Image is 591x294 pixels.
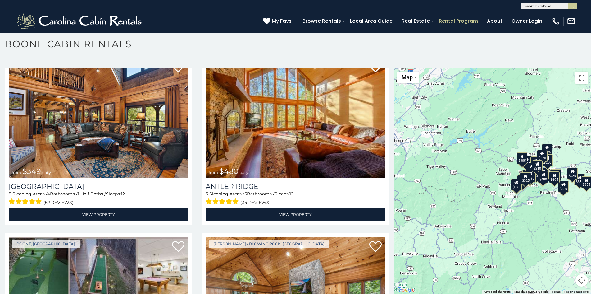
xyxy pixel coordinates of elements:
span: Map data ©2025 Google [514,290,548,293]
a: View Property [206,208,385,221]
span: 5 [206,191,208,197]
a: Open this area in Google Maps (opens a new window) [396,286,416,294]
div: $350 [558,180,569,192]
img: phone-regular-white.png [552,17,560,26]
button: Keyboard shortcuts [484,290,511,294]
div: $565 [530,156,541,168]
span: 12 [121,191,125,197]
span: Map [402,74,413,81]
div: $395 [525,170,536,182]
span: 1 Half Baths / [78,191,106,197]
a: [PERSON_NAME] / Blowing Rock, [GEOGRAPHIC_DATA] [209,240,329,248]
div: $695 [549,171,560,183]
a: About [484,16,506,26]
div: Sleeping Areas / Bathrooms / Sleeps: [206,191,385,207]
img: mail-regular-white.png [567,17,575,26]
div: $380 [550,169,561,181]
span: 12 [289,191,293,197]
h3: Diamond Creek Lodge [9,182,188,191]
button: Map camera controls [575,274,588,287]
div: $250 [542,154,553,166]
span: (52 reviews) [43,198,74,207]
div: $305 [517,152,527,164]
div: $210 [532,160,542,172]
a: Antler Ridge [206,182,385,191]
div: $355 [574,173,585,185]
a: Browse Rentals [299,16,344,26]
a: Report a map error [564,290,589,293]
a: Owner Login [508,16,545,26]
span: 4 [47,191,50,197]
span: daily [42,170,51,175]
a: View Property [9,208,188,221]
span: (34 reviews) [240,198,271,207]
span: from [12,170,21,175]
div: Sleeping Areas / Bathrooms / Sleeps: [9,191,188,207]
div: $330 [517,175,528,187]
div: $375 [511,179,522,191]
span: 5 [244,191,247,197]
div: $325 [521,172,531,184]
a: Add to favorites [369,240,382,254]
div: $315 [538,171,548,183]
button: Change map style [397,72,419,83]
a: [GEOGRAPHIC_DATA] [9,182,188,191]
div: $320 [537,150,547,161]
img: Google [396,286,416,294]
span: from [209,170,218,175]
span: My Favs [272,17,292,25]
a: Real Estate [398,16,433,26]
button: Toggle fullscreen view [575,72,588,84]
a: Local Area Guide [347,16,396,26]
span: $349 [22,167,41,176]
a: Boone, [GEOGRAPHIC_DATA] [12,240,80,248]
div: $930 [567,167,578,179]
span: daily [240,170,248,175]
a: Add to favorites [172,240,184,254]
div: $525 [542,143,552,155]
img: Antler Ridge [206,57,385,178]
a: Terms [552,290,561,293]
div: $395 [538,168,549,180]
a: Rental Program [436,16,481,26]
img: White-1-2.png [16,12,144,30]
span: 5 [9,191,11,197]
a: Diamond Creek Lodge from $349 daily [9,57,188,178]
span: $480 [219,167,239,176]
a: Antler Ridge from $480 daily [206,57,385,178]
div: $225 [531,167,542,179]
div: $480 [538,171,548,183]
div: $410 [526,163,537,175]
img: Diamond Creek Lodge [9,57,188,178]
a: My Favs [263,17,293,25]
